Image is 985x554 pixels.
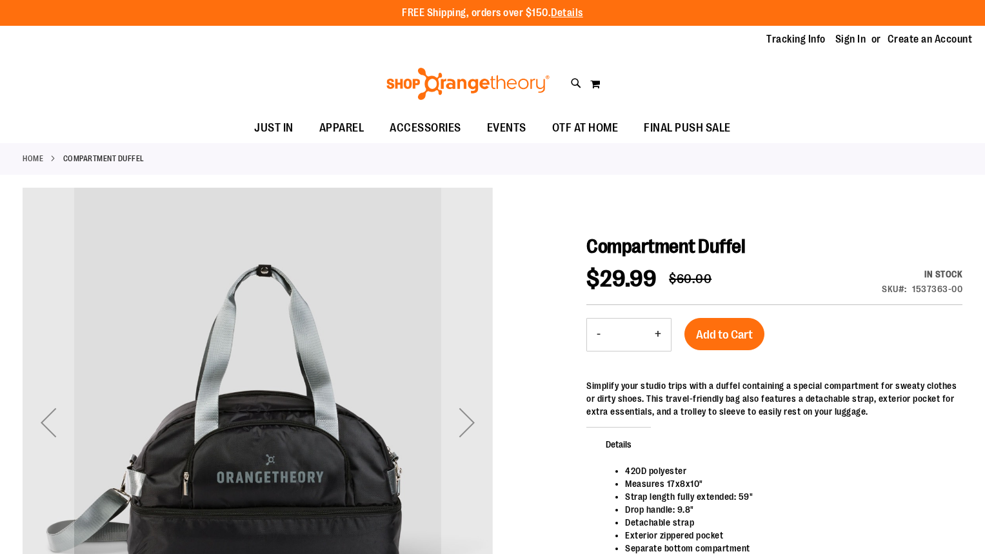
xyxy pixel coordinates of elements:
[625,529,950,542] li: Exterior zippered pocket
[551,7,583,19] a: Details
[552,114,619,143] span: OTF AT HOME
[882,268,962,281] div: Availability
[586,266,656,292] span: $29.99
[924,269,962,279] span: In stock
[539,114,632,143] a: OTF AT HOME
[882,284,907,294] strong: SKU
[586,379,962,418] div: Simplify your studio trips with a duffel containing a special compartment for sweaty clothes or d...
[587,319,610,351] button: Decrease product quantity
[625,503,950,516] li: Drop handle: 9.8"
[696,328,753,342] span: Add to Cart
[766,32,826,46] a: Tracking Info
[625,477,950,490] li: Measures 17x8x10"
[888,32,973,46] a: Create an Account
[487,114,526,143] span: EVENTS
[254,114,294,143] span: JUST IN
[586,427,651,460] span: Details
[644,114,731,143] span: FINAL PUSH SALE
[631,114,744,143] a: FINAL PUSH SALE
[684,318,764,350] button: Add to Cart
[835,32,866,46] a: Sign In
[402,6,583,21] p: FREE Shipping, orders over $150.
[319,114,364,143] span: APPAREL
[610,319,645,350] input: Product quantity
[669,272,711,286] span: $60.00
[23,153,43,164] a: Home
[586,235,745,257] span: Compartment Duffel
[63,153,144,164] strong: Compartment Duffel
[625,464,950,477] li: 420D polyester
[912,282,962,295] div: 1537363-00
[390,114,461,143] span: ACCESSORIES
[384,68,552,100] img: Shop Orangetheory
[625,516,950,529] li: Detachable strap
[625,490,950,503] li: Strap length fully extended: 59"
[645,319,671,351] button: Increase product quantity
[241,114,306,143] a: JUST IN
[474,114,539,143] a: EVENTS
[377,114,474,143] a: ACCESSORIES
[306,114,377,143] a: APPAREL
